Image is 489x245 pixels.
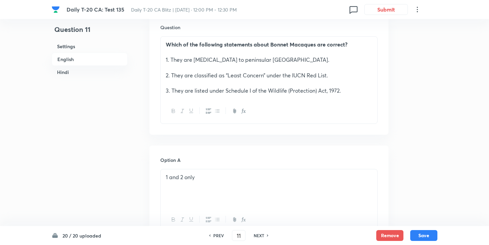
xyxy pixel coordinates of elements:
[52,53,128,66] h6: English
[166,56,372,64] p: 1. They are [MEDICAL_DATA] to peninsular [GEOGRAPHIC_DATA].
[166,41,347,48] strong: Which of the following statements about Bonnet Macaques are correct?
[62,232,101,239] h6: 20 / 20 uploaded
[376,230,403,241] button: Remove
[364,4,408,15] button: Submit
[410,230,437,241] button: Save
[52,5,61,14] a: Company Logo
[131,6,237,13] span: Daily T-20 CA Blitz | [DATE] · 12:00 PM - 12:30 PM
[160,24,378,31] h6: Question
[52,66,128,78] h6: Hindi
[166,72,372,79] p: 2. They are classified as “Least Concern” under the IUCN Red List.
[52,24,128,40] h4: Question 11
[67,6,124,13] span: Daily T-20 CA: Test 135
[160,156,378,164] h6: Option A
[213,232,224,239] h6: PREV
[166,173,372,181] p: 1 and 2 only
[254,232,264,239] h6: NEXT
[52,5,60,14] img: Company Logo
[166,87,372,95] p: 3. They are listed under Schedule I of the Wildlife (Protection) Act, 1972.
[52,40,128,53] h6: Settings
